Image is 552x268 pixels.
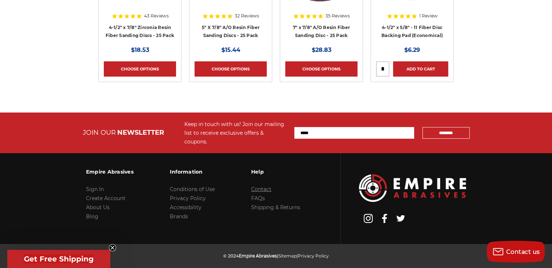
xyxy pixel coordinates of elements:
a: 7" x 7/8" A/O Resin Fiber Sanding Disc - 25 Pack [293,25,350,38]
button: Contact us [487,241,545,263]
a: Sitemap [278,253,297,259]
a: About Us [86,204,110,211]
a: 4-1/2" x 5/8" - 11 Fiber Disc Backing Pad (Economical) [381,25,443,38]
h3: Empire Abrasives [86,164,134,179]
a: Create Account [86,195,126,202]
a: Accessibility [170,204,201,211]
a: Blog [86,213,98,220]
a: Contact [251,186,271,192]
a: Shipping & Returns [251,204,300,211]
a: Choose Options [104,61,176,77]
span: Contact us [506,248,540,255]
span: Empire Abrasives [239,253,277,259]
a: Choose Options [285,61,357,77]
h3: Help [251,164,300,179]
a: 4-1/2" x 7/8" Zirconia Resin Fiber Sanding Discs - 25 Pack [106,25,174,38]
span: NEWSLETTER [117,129,164,137]
a: Privacy Policy [298,253,329,259]
a: Privacy Policy [170,195,206,202]
span: $15.44 [221,46,240,53]
span: $28.83 [312,46,331,53]
p: © 2024 | | [223,251,329,260]
a: 5" X 7/8" A/O Resin Fiber Sanding Discs - 25 Pack [202,25,259,38]
span: $18.53 [131,46,149,53]
a: Add to Cart [393,61,448,77]
a: Conditions of Use [170,186,215,192]
span: $6.29 [404,46,420,53]
span: JOIN OUR [83,129,116,137]
span: Get Free Shipping [24,255,94,263]
h3: Information [170,164,215,179]
a: Sign In [86,186,104,192]
img: Empire Abrasives Logo Image [359,174,466,202]
a: Brands [170,213,188,220]
div: Keep in touch with us! Join our mailing list to receive exclusive offers & coupons. [184,120,287,146]
a: FAQs [251,195,265,202]
button: Close teaser [109,244,116,251]
a: Choose Options [195,61,267,77]
div: Get Free ShippingClose teaser [7,250,110,268]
